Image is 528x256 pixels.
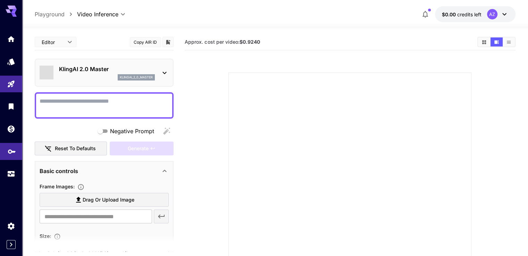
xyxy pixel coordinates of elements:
b: $0.9240 [239,39,260,45]
span: Size : [40,233,51,239]
div: Basic controls [40,163,169,179]
p: klingai_2_0_master [120,75,153,80]
span: Drag or upload image [83,196,134,204]
button: Show videos in grid view [478,37,490,46]
span: Editor [42,39,63,46]
div: Wallet [7,125,15,133]
span: Approx. cost per video: [185,39,260,45]
button: Upload frame images. [75,184,87,190]
div: Usage [7,170,15,178]
div: KlingAI 2.0 Masterklingai_2_0_master [40,62,169,83]
div: Home [7,35,15,43]
div: Playground [7,80,15,88]
button: Show videos in video view [491,37,503,46]
div: API Keys [8,145,16,154]
div: Library [7,102,15,111]
nav: breadcrumb [35,10,77,18]
span: Video Inference [77,10,118,18]
span: Frame Images : [40,184,75,189]
p: Basic controls [40,167,78,175]
label: Drag or upload image [40,193,169,207]
button: Reset to defaults [35,142,107,156]
button: Add to library [165,38,171,46]
span: credits left [457,11,481,17]
div: AZ [487,9,497,19]
button: $0.00AZ [435,6,516,22]
button: Show videos in list view [503,37,515,46]
p: KlingAI 2.0 Master [59,65,155,73]
div: $0.00 [442,11,481,18]
button: Copy AIR ID [130,37,161,47]
div: Show videos in grid viewShow videos in video viewShow videos in list view [477,37,516,47]
button: Adjust the dimensions of the generated image by specifying its width and height in pixels, or sel... [51,233,64,240]
a: Playground [35,10,65,18]
div: Settings [7,222,15,230]
button: Expand sidebar [7,240,16,249]
span: Negative Prompt [110,127,154,135]
span: $0.00 [442,11,457,17]
div: Models [7,57,15,66]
